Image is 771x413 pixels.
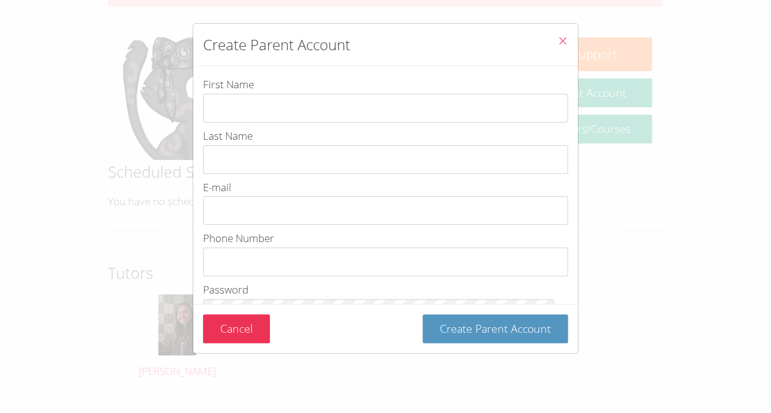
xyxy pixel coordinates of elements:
input: Phone Number [203,248,568,276]
span: Phone Number [203,231,274,245]
button: Create Parent Account [423,314,568,343]
input: Last Name [203,145,568,174]
span: First Name [203,77,254,91]
h2: Create Parent Account [203,34,350,56]
input: Password [203,299,554,327]
span: E-mail [203,180,231,194]
span: Password [203,282,248,297]
input: First Name [203,94,568,123]
span: Last Name [203,129,253,143]
input: E-mail [203,196,568,225]
span: Create Parent Account [440,321,551,336]
button: Close [548,24,578,61]
button: Cancel [203,314,270,343]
